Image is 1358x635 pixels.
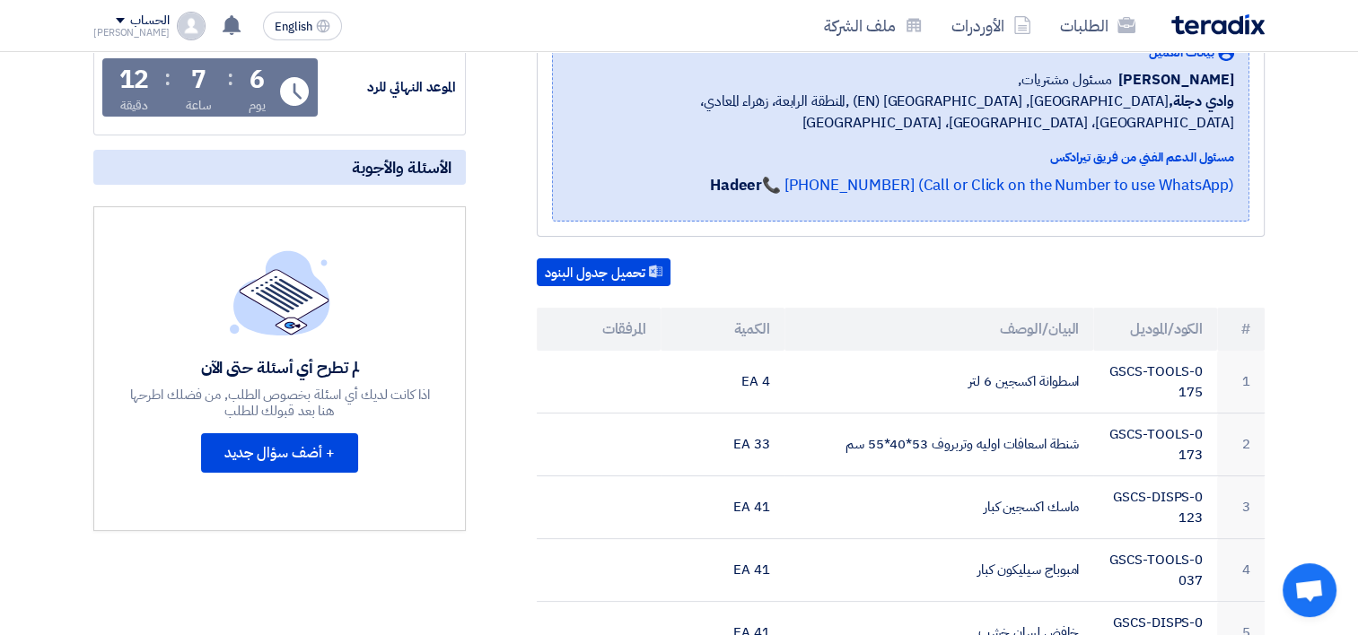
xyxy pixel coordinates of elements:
[1046,4,1150,47] a: الطلبات
[164,62,171,94] div: :
[1093,308,1217,351] th: الكود/الموديل
[130,13,169,29] div: الحساب
[1217,308,1265,351] th: #
[321,77,456,98] div: الموعد النهائي للرد
[1217,476,1265,539] td: 3
[275,21,312,33] span: English
[537,308,661,351] th: المرفقات
[1217,413,1265,476] td: 2
[762,174,1234,196] a: 📞 [PHONE_NUMBER] (Call or Click on the Number to use WhatsApp)
[249,96,266,115] div: يوم
[1283,563,1336,617] div: Open chat
[661,476,784,539] td: 41 EA
[661,351,784,413] td: 4 EA
[1217,539,1265,602] td: 4
[93,28,170,38] div: [PERSON_NAME]
[1217,351,1265,413] td: 1
[661,413,784,476] td: 33 EA
[119,67,150,92] div: 12
[710,174,762,196] strong: Hadeer
[127,387,433,419] div: اذا كانت لديك أي اسئلة بخصوص الطلب, من فضلك اطرحها هنا بعد قبولك للطلب
[120,96,148,115] div: دقيقة
[250,67,265,92] div: 6
[567,91,1234,134] span: [GEOGRAPHIC_DATA], [GEOGRAPHIC_DATA] (EN) ,المنطقة الرابعة، زهراء المعادي، [GEOGRAPHIC_DATA]، [GE...
[784,539,1094,602] td: امبوباج سيليكون كبار
[263,12,342,40] button: English
[227,62,233,94] div: :
[567,148,1234,167] div: مسئول الدعم الفني من فريق تيرادكس
[1118,69,1234,91] span: [PERSON_NAME]
[127,357,433,378] div: لم تطرح أي أسئلة حتى الآن
[1169,91,1234,112] b: وادي دجلة,
[661,308,784,351] th: الكمية
[937,4,1046,47] a: الأوردرات
[537,258,670,287] button: تحميل جدول البنود
[810,4,937,47] a: ملف الشركة
[1093,351,1217,413] td: GSCS-TOOLS-0175
[191,67,206,92] div: 7
[784,476,1094,539] td: ماسك اكسجين كبار
[784,351,1094,413] td: اسطوانة اكسجين 6 لتر
[1149,43,1214,62] span: بيانات العميل
[352,157,451,178] span: الأسئلة والأجوبة
[661,539,784,602] td: 41 EA
[1018,69,1112,91] span: مسئول مشتريات,
[1093,539,1217,602] td: GSCS-TOOLS-0037
[186,96,212,115] div: ساعة
[201,433,358,473] button: + أضف سؤال جديد
[1093,476,1217,539] td: GSCS-DISPS-0123
[1093,413,1217,476] td: GSCS-TOOLS-0173
[177,12,206,40] img: profile_test.png
[1171,14,1265,35] img: Teradix logo
[784,413,1094,476] td: شنطة اسعافات اوليه وتربروف 53*40*55 سم
[784,308,1094,351] th: البيان/الوصف
[230,250,330,335] img: empty_state_list.svg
